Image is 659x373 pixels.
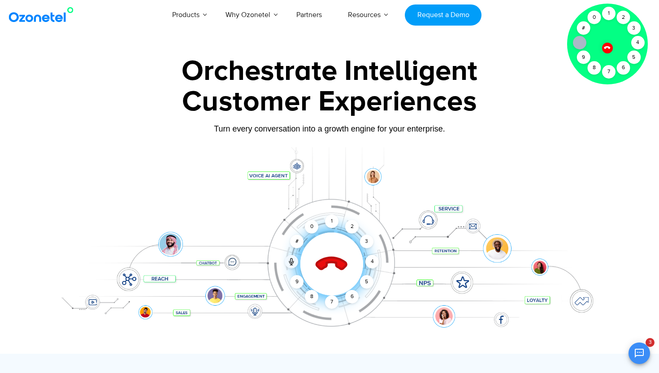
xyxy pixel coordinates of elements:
[616,61,630,75] div: 6
[345,220,359,233] div: 2
[49,124,610,134] div: Turn every conversation into a growth engine for your enterprise.
[602,65,616,79] div: 7
[345,290,359,303] div: 6
[577,51,590,64] div: 9
[646,338,655,347] span: 3
[290,235,303,248] div: #
[629,342,650,364] button: Open chat
[627,22,641,35] div: 3
[577,22,590,35] div: #
[631,36,645,49] div: 4
[360,235,373,248] div: 3
[305,290,318,303] div: 8
[587,61,601,75] div: 8
[602,7,616,20] div: 1
[627,51,641,64] div: 5
[325,215,338,228] div: 1
[587,11,601,24] div: 0
[49,80,610,123] div: Customer Experiences
[616,11,630,24] div: 2
[290,275,303,289] div: 9
[405,4,481,26] a: Request a Demo
[49,57,610,86] div: Orchestrate Intelligent
[325,295,338,309] div: 7
[365,255,379,268] div: 4
[360,275,373,289] div: 5
[305,220,318,233] div: 0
